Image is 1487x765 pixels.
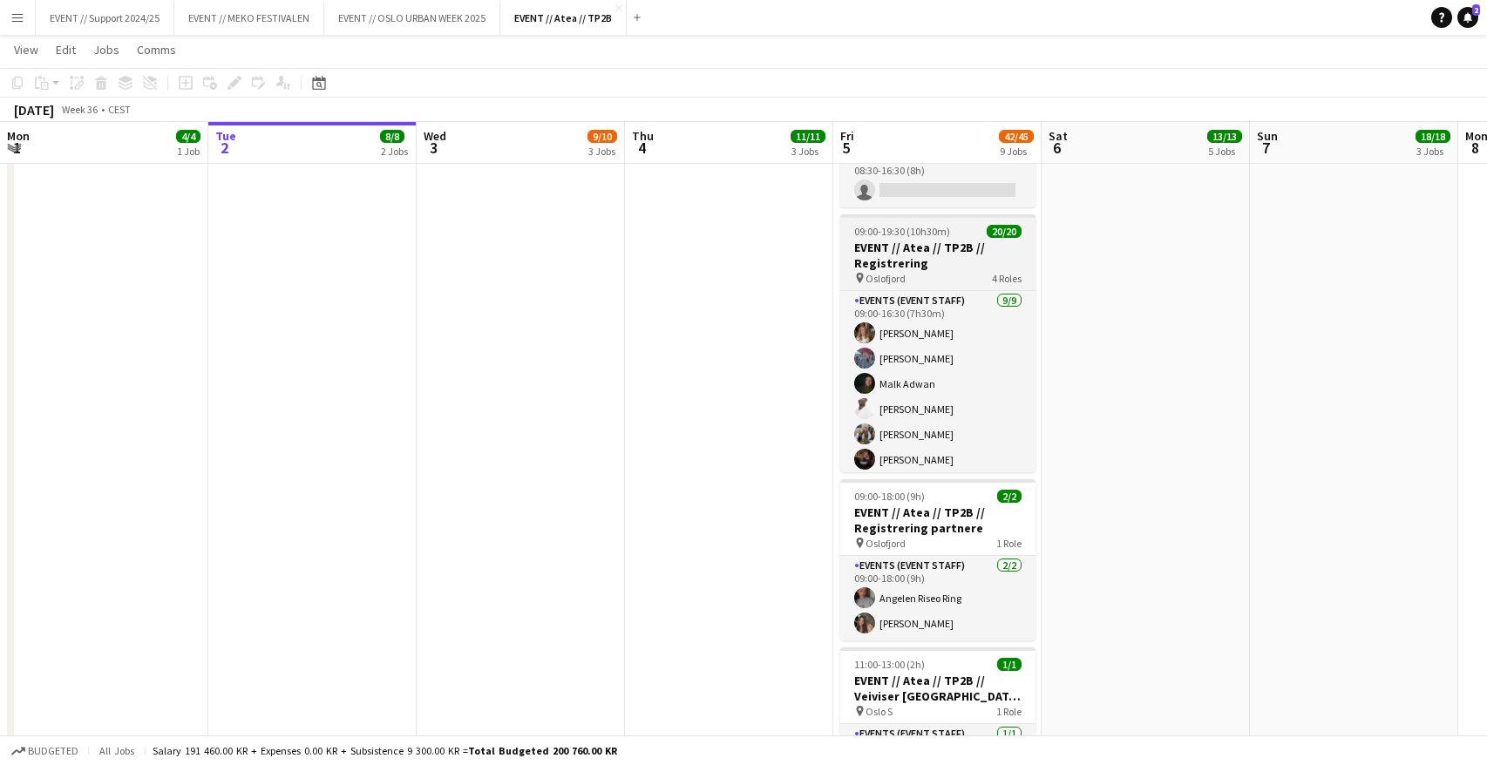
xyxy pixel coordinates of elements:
button: EVENT // Atea // TP2B [500,1,627,35]
span: 4/4 [176,130,200,143]
span: 42/45 [999,130,1034,143]
div: CEST [108,103,131,116]
span: Comms [137,42,176,58]
span: 1/1 [997,658,1022,671]
span: Wed [424,128,446,144]
div: 3 Jobs [791,145,825,158]
span: 8/8 [380,130,404,143]
a: Jobs [86,38,126,61]
div: 3 Jobs [588,145,616,158]
span: 1 Role [996,537,1022,550]
app-card-role: Events (Event Staff)4I0/108:30-16:30 (8h) [840,148,1035,207]
span: 1 Role [996,705,1022,718]
span: 5 [838,138,854,158]
span: Total Budgeted 200 760.00 KR [468,744,617,757]
span: Fri [840,128,854,144]
span: 9/10 [587,130,617,143]
div: Salary 191 460.00 KR + Expenses 0.00 KR + Subsistence 9 300.00 KR = [153,744,617,757]
h3: EVENT // Atea // TP2B // Registrering [840,240,1035,271]
span: Budgeted [28,745,78,757]
app-job-card: 09:00-18:00 (9h)2/2EVENT // Atea // TP2B // Registrering partnere Oslofjord1 RoleEvents (Event St... [840,479,1035,640]
span: Oslofjord [866,537,906,550]
span: 2/2 [997,490,1022,503]
h3: EVENT // Atea // TP2B // Registrering partnere [840,504,1035,536]
span: Sun [1257,128,1278,144]
span: 09:00-18:00 (9h) [854,490,925,503]
a: 2 [1457,7,1478,28]
span: 4 [629,138,654,158]
div: 3 Jobs [1416,145,1450,158]
a: View [7,38,45,61]
app-job-card: 09:00-19:30 (10h30m)20/20EVENT // Atea // TP2B // Registrering Oslofjord4 RolesEvents (Event Staf... [840,214,1035,472]
span: All jobs [96,744,138,757]
span: 6 [1046,138,1068,158]
a: Edit [49,38,83,61]
button: Budgeted [9,741,81,761]
span: 18/18 [1416,130,1450,143]
div: 5 Jobs [1208,145,1241,158]
span: Jobs [93,42,119,58]
div: 1 Job [177,145,200,158]
span: 4 Roles [992,272,1022,285]
div: [DATE] [14,101,54,118]
span: 09:00-19:30 (10h30m) [854,225,950,238]
button: EVENT // MEKO FESTIVALEN [174,1,324,35]
span: 11/11 [791,130,825,143]
span: Oslo S [866,705,893,718]
div: 2 Jobs [381,145,408,158]
span: Sat [1049,128,1068,144]
span: 11:00-13:00 (2h) [854,658,925,671]
span: Tue [215,128,236,144]
span: Mon [7,128,30,144]
span: Thu [632,128,654,144]
div: 9 Jobs [1000,145,1033,158]
span: 7 [1254,138,1278,158]
span: 2 [213,138,236,158]
app-card-role: Events (Event Staff)2/209:00-18:00 (9h)Angelen Riseo Ring[PERSON_NAME] [840,556,1035,640]
span: 13/13 [1207,130,1242,143]
app-card-role: Events (Event Staff)9/909:00-16:30 (7h30m)[PERSON_NAME][PERSON_NAME]Malk Adwan[PERSON_NAME][PERSO... [840,291,1035,568]
span: Oslofjord [866,272,906,285]
span: 1 [4,138,30,158]
span: Week 36 [58,103,101,116]
span: View [14,42,38,58]
span: 2 [1472,4,1480,16]
button: EVENT // OSLO URBAN WEEK 2025 [324,1,500,35]
button: EVENT // Support 2024/25 [36,1,174,35]
a: Comms [130,38,183,61]
span: Edit [56,42,76,58]
span: 3 [421,138,446,158]
span: 20/20 [987,225,1022,238]
h3: EVENT // Atea // TP2B // Veiviser [GEOGRAPHIC_DATA] S [840,673,1035,704]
